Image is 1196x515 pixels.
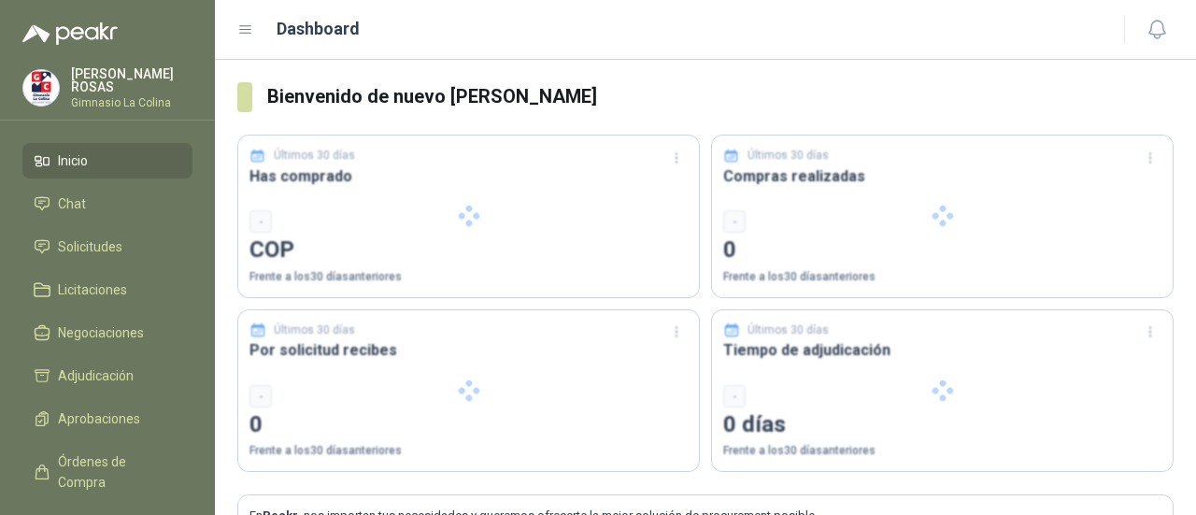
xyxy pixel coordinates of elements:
[22,22,118,45] img: Logo peakr
[22,315,192,350] a: Negociaciones
[58,322,144,343] span: Negociaciones
[22,401,192,436] a: Aprobaciones
[58,236,122,257] span: Solicitudes
[58,279,127,300] span: Licitaciones
[22,229,192,265] a: Solicitudes
[22,272,192,308] a: Licitaciones
[58,365,134,386] span: Adjudicación
[58,193,86,214] span: Chat
[22,358,192,393] a: Adjudicación
[58,150,88,171] span: Inicio
[22,186,192,222] a: Chat
[58,408,140,429] span: Aprobaciones
[22,143,192,179] a: Inicio
[22,444,192,500] a: Órdenes de Compra
[58,451,175,493] span: Órdenes de Compra
[71,67,192,93] p: [PERSON_NAME] ROSAS
[23,70,59,106] img: Company Logo
[267,82,1175,111] h3: Bienvenido de nuevo [PERSON_NAME]
[71,97,192,108] p: Gimnasio La Colina
[277,16,360,42] h1: Dashboard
